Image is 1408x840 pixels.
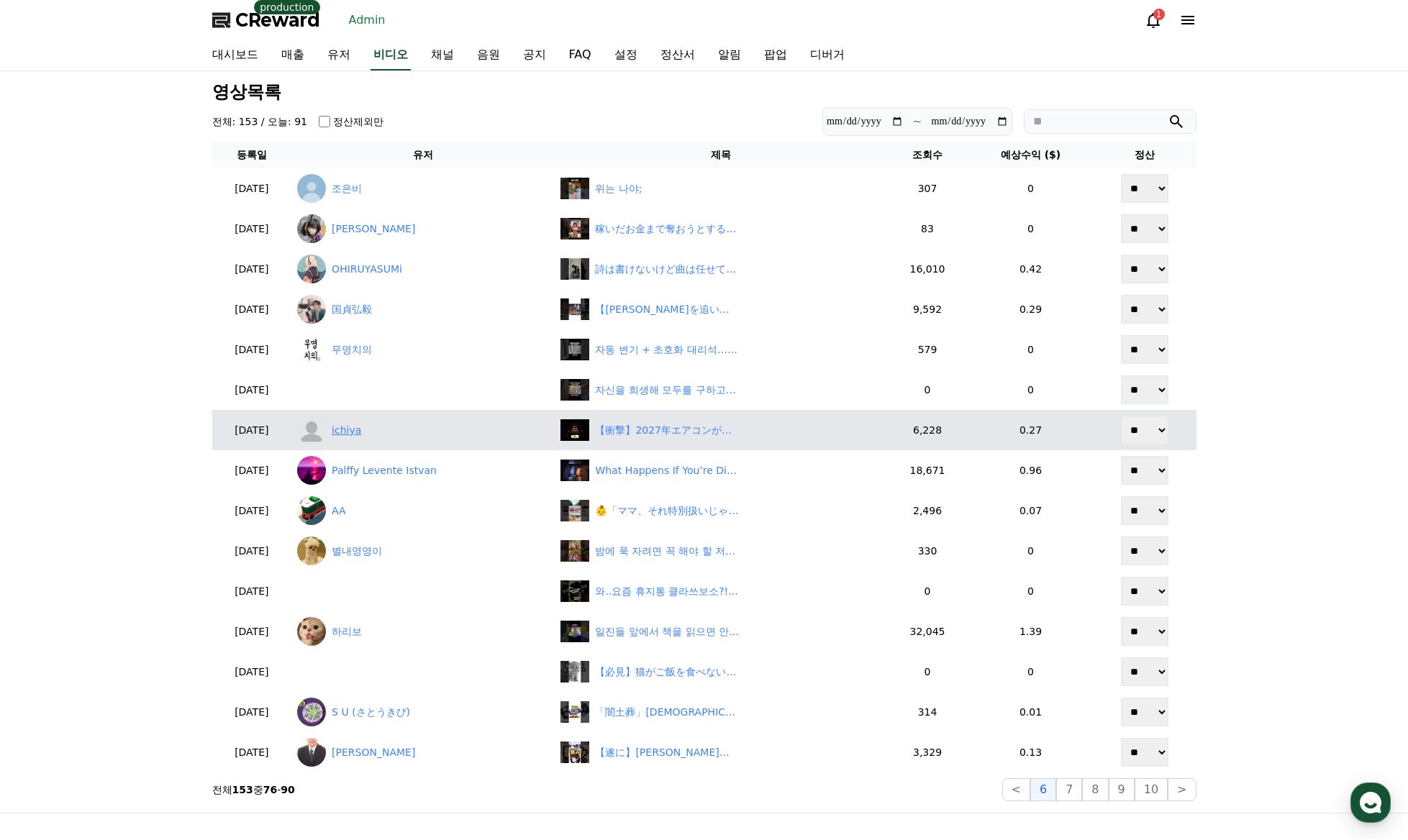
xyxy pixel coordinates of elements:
td: 0 [968,209,1094,249]
td: 32,045 [886,611,968,652]
a: 밤에 푹 자려면 꼭 해야 할 저녁 운동 3가지 #지혜 #건강 #백세인생 #인생조언 #명언 #노년의지혜 밤에 푹 자려면 꼭 해야 할 저녁 운동 3가지 #지혜 #건강 #백세인생 ... [560,540,881,562]
a: 👶「ママ、それ特別扱いじゃなくて危険だよ？」 #shorts 👶「ママ、それ特別扱いじゃなくて危険だよ？」 #shorts [560,500,881,521]
div: 稼いだお金まで奪おうとするクズの末路#クズ男 #制裁 #スッキリ #真実 #本性 #暴露 #人間観察 #やばい奴 #共感 [595,222,739,237]
img: 「闇土葬」外国人が勝手に埋葬？放置すれば日本は無法地帯に… #news #shorts [560,701,589,723]
td: 0 [886,571,968,611]
td: 314 [886,692,968,732]
td: 6,228 [886,410,968,450]
div: 「闇土葬」外国人が勝手に埋葬？放置すれば日本は無法地帯に… #news #shorts [595,705,739,720]
img: 밤에 푹 자려면 꼭 해야 할 저녁 운동 3가지 #지혜 #건강 #백세인생 #인생조언 #명언 #노년의지혜 [560,540,589,562]
td: 0 [968,370,1094,410]
td: [DATE] [212,168,292,209]
p: 전체 중 - [212,782,295,797]
a: [PERSON_NAME] [297,738,549,767]
td: [DATE] [212,571,292,611]
td: [DATE] [212,289,292,329]
a: 稼いだお金まで奪おうとするクズの末路#クズ男 #制裁 #スッキリ #真実 #本性 #暴露 #人間観察 #やばい奴 #共感 稼いだお金まで奪おうとするクズの末路#クズ男 #制裁 #スッキリ #真実... [560,218,881,239]
a: Admin [343,9,391,32]
img: 【マイク・タイソンを追い詰めた唯一の瞬間…フランク・ブルーノ戦】#格闘技#ボクシング#shorts [560,298,589,320]
div: 【マイク・タイソンを追い詰めた唯一の瞬間…フランク・ブルーノ戦】#格闘技#ボクシング#shorts [595,302,739,317]
td: 0 [968,652,1094,692]
th: 등록일 [212,142,292,168]
a: 유저 [316,40,362,70]
img: 👶「ママ、それ特別扱いじゃなくて危険だよ？」 #shorts [560,500,589,521]
td: 0.13 [968,732,1094,772]
a: 설정 [186,456,276,492]
img: 별내영영이 [297,537,326,565]
td: 0 [968,168,1094,209]
div: 詩は書けないけど曲は任せて‼️#矢沢永吉#名言#rockstar#トーク [595,262,739,277]
p: ~ [912,113,922,130]
td: 0 [968,329,1094,370]
td: 0.42 [968,249,1094,289]
th: 정산 [1093,142,1196,168]
a: undefined 일진들 앞에서 책을 읽으면 안 되는 이유 [560,621,881,642]
td: [DATE] [212,531,292,571]
a: FAQ [558,40,603,70]
a: 대화 [95,456,186,492]
th: 조회수 [886,142,968,168]
div: 👶「ママ、それ特別扱いじゃなくて危険だよ？」 #shorts [595,503,739,519]
div: 자신을 희생해 모두를 구하고싶은 상디 [595,383,739,398]
button: 8 [1082,778,1108,801]
a: 매출 [270,40,316,70]
td: 0 [886,370,968,410]
a: 와..요즘 휴지통 클라쓰보소?! ⬇️제품정보⬇️ 와..요즘 휴지통 클라쓰보소?! ⬇️제품정보⬇️ [560,580,881,602]
button: 10 [1135,778,1168,801]
td: 0.27 [968,410,1094,450]
td: 2,496 [886,490,968,531]
a: CReward [212,9,320,32]
a: 채널 [419,40,465,70]
td: 579 [886,329,968,370]
td: 0 [886,652,968,692]
img: 【衝撃】2027年エアコンがなくなる！？ #エアコン #省エネ [560,419,589,441]
img: 자신을 희생해 모두를 구하고싶은 상디 [560,379,589,401]
button: > [1168,778,1196,801]
td: 83 [886,209,968,249]
a: 자신을 희생해 모두를 구하고싶은 상디 자신을 희생해 모두를 구하고싶은 상디 [560,379,881,401]
td: 307 [886,168,968,209]
a: 【遂に】イワンコフが握るクロコダイルの弱みはトリトマ⁉︎ #今週のワンピ #shorts 【遂に】[PERSON_NAME]が握るクロコダイルの弱みはトリトマ⁉︎ #今週のワンピ #shorts [560,741,881,763]
img: 자동 변기 + 초호화 대리석… 인생 최고 화장실 리뷰 [560,339,589,360]
div: 【遂に】イワンコフが握るクロコダイルの弱みはトリトマ⁉︎ #今週のワンピ #shorts [595,745,739,760]
div: 1 [1153,9,1165,20]
td: 0.01 [968,692,1094,732]
label: 정산제외만 [333,114,383,129]
img: undefined [560,621,589,642]
a: 무명치의 [297,335,549,364]
th: 제목 [555,142,886,168]
button: 7 [1056,778,1082,801]
td: [DATE] [212,370,292,410]
td: 0.96 [968,450,1094,490]
img: 【遂に】イワンコフが握るクロコダイルの弱みはトリトマ⁉︎ #今週のワンピ #shorts [560,741,589,763]
td: [DATE] [212,652,292,692]
td: [DATE] [212,450,292,490]
div: 【衝撃】2027年エアコンがなくなる！？ #エアコン #省エネ [595,423,739,438]
a: What Happens If You’re Different In A World Where Everyone’s The Same? 😱 #shorts What Happens If ... [560,460,881,481]
a: 国貞弘毅 [297,295,549,324]
img: 와..요즘 휴지통 클라쓰보소?! ⬇️제품정보⬇️ [560,580,589,602]
td: [DATE] [212,732,292,772]
strong: 76 [263,784,277,795]
div: 일진들 앞에서 책을 읽으면 안 되는 이유 [595,624,739,639]
a: 詩は書けないけど曲は任せて‼️#矢沢永吉#名言#rockstar#トーク 詩は書けないけど曲は任せて‼️#[PERSON_NAME]#名言#rockstar#トーク [560,258,881,280]
img: ichiya [297,416,326,444]
img: Palffy Levente Istvan [297,456,326,485]
img: 조은비 [297,174,326,203]
td: 1.39 [968,611,1094,652]
div: What Happens If You’re Different In A World Where Everyone’s The Same? 😱 #shorts [595,463,739,478]
strong: 153 [232,784,253,795]
a: 디버거 [799,40,856,70]
span: CReward [235,9,320,32]
div: 자동 변기 + 초호화 대리석… 인생 최고 화장실 리뷰 [595,342,739,357]
h4: 전체: 153 / 오늘: 91 [212,114,308,129]
td: [DATE] [212,692,292,732]
a: OHIRUYASUMi [297,255,549,283]
h3: 영상목록 [212,83,1196,101]
button: 6 [1030,778,1056,801]
td: 9,592 [886,289,968,329]
a: 하리보 [297,617,549,646]
img: What Happens If You’re Different In A World Where Everyone’s The Same? 😱 #shorts [560,460,589,481]
td: [DATE] [212,490,292,531]
a: 설정 [603,40,649,70]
